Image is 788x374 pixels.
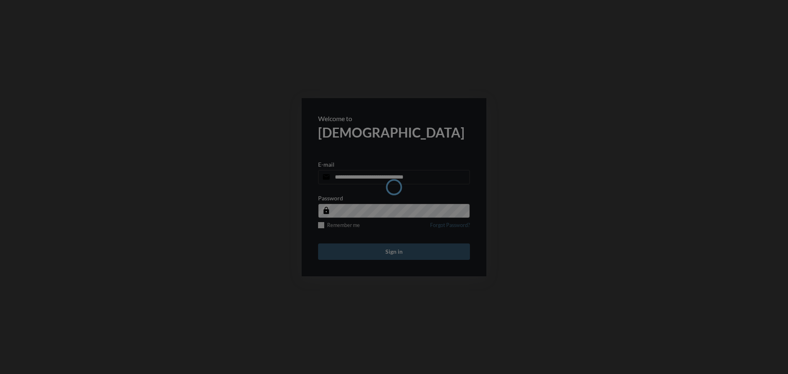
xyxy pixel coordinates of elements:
[318,124,470,140] h2: [DEMOGRAPHIC_DATA]
[318,195,343,202] p: Password
[318,161,334,168] p: E-mail
[318,222,360,228] label: Remember me
[318,115,470,122] p: Welcome to
[318,243,470,260] button: Sign in
[430,222,470,233] a: Forgot Password?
